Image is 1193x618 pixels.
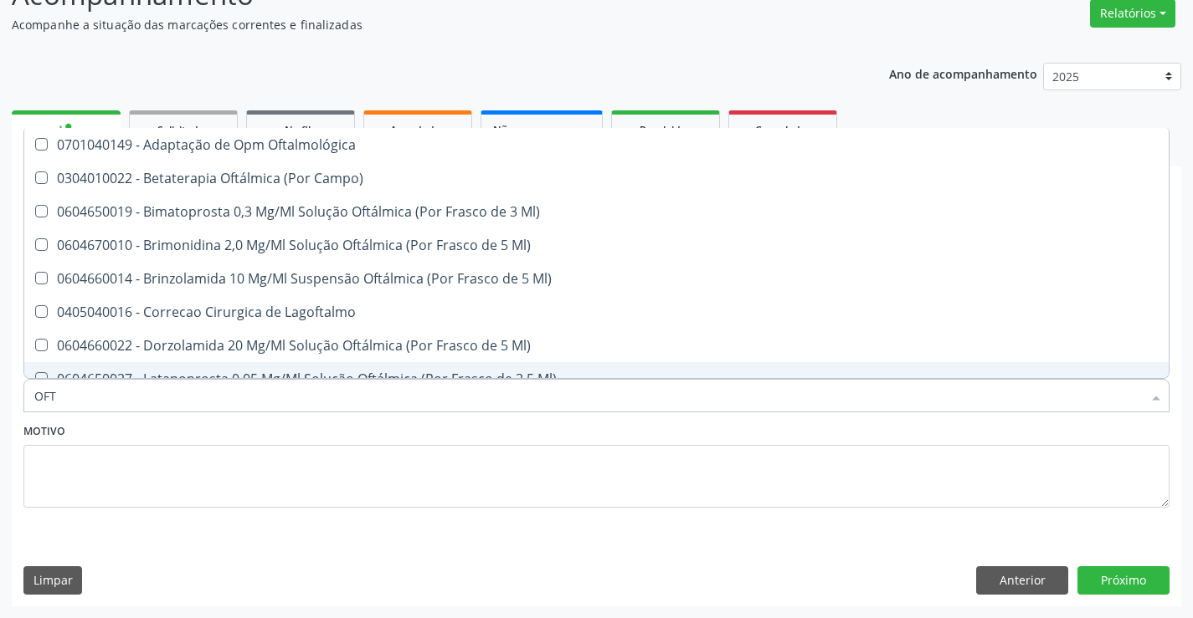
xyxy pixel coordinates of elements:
[390,123,445,137] span: Agendados
[157,123,209,137] span: Solicitados
[285,123,316,137] span: Na fila
[640,123,692,137] span: Resolvidos
[889,63,1037,84] p: Ano de acompanhamento
[57,120,75,139] div: person_add
[1077,566,1170,595] button: Próximo
[755,123,811,137] span: Cancelados
[34,272,1159,285] div: 0604660014 - Brinzolamida 10 Mg/Ml Suspensão Oftálmica (Por Frasco de 5 Ml)
[12,16,830,33] p: Acompanhe a situação das marcações correntes e finalizadas
[34,339,1159,352] div: 0604660022 - Dorzolamida 20 Mg/Ml Solução Oftálmica (Por Frasco de 5 Ml)
[34,205,1159,218] div: 0604650019 - Bimatoprosta 0,3 Mg/Ml Solução Oftálmica (Por Frasco de 3 Ml)
[23,419,65,445] label: Motivo
[34,138,1159,151] div: 0701040149 - Adaptação de Opm Oftalmológica
[493,123,590,137] span: Não compareceram
[976,566,1068,595] button: Anterior
[34,372,1159,386] div: 0604650027 - Latanoprosta 0,05 Mg/Ml Solução Oftálmica (Por Frasco de 2,5 Ml)
[34,238,1159,252] div: 0604670010 - Brimonidina 2,0 Mg/Ml Solução Oftálmica (Por Frasco de 5 Ml)
[34,379,1142,412] input: Buscar por procedimentos
[34,305,1159,319] div: 0405040016 - Correcao Cirurgica de Lagoftalmo
[34,171,1159,185] div: 0304010022 - Betaterapia Oftálmica (Por Campo)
